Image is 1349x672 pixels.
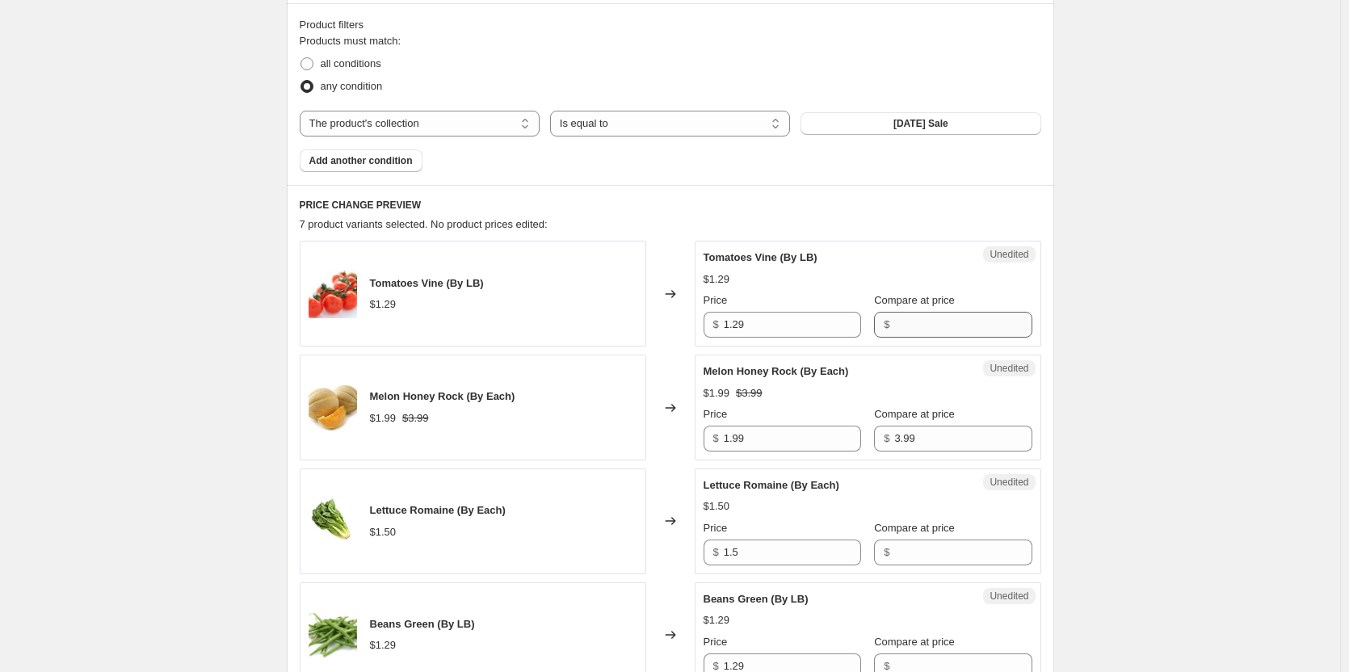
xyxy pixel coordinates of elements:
[321,57,381,69] span: all conditions
[309,611,357,659] img: GettyImages-1085061118_80x.jpg
[874,294,955,306] span: Compare at price
[736,385,763,401] strike: $3.99
[713,318,719,330] span: $
[370,410,397,426] div: $1.99
[300,149,422,172] button: Add another condition
[370,524,397,540] div: $1.50
[300,17,1041,33] div: Product filters
[893,117,948,130] span: [DATE] Sale
[704,636,728,648] span: Price
[704,408,728,420] span: Price
[370,390,515,402] span: Melon Honey Rock (By Each)
[370,637,397,653] div: $1.29
[713,432,719,444] span: $
[704,251,817,263] span: Tomatoes Vine (By LB)
[713,660,719,672] span: $
[713,546,719,558] span: $
[309,270,357,318] img: istockphoto-172642590-612x612_80x.jpg
[704,385,730,401] div: $1.99
[704,479,839,491] span: Lettuce Romaine (By Each)
[309,497,357,545] img: 005676_460x_2x_51f340e7-5de1-445a-832b-1b527ad49d39_80x.webp
[801,112,1040,135] button: Wednesday Sale
[300,218,548,230] span: 7 product variants selected. No product prices edited:
[300,199,1041,212] h6: PRICE CHANGE PREVIEW
[704,271,730,288] div: $1.29
[884,660,889,672] span: $
[370,504,506,516] span: Lettuce Romaine (By Each)
[874,522,955,534] span: Compare at price
[704,498,730,514] div: $1.50
[990,362,1028,375] span: Unedited
[990,248,1028,261] span: Unedited
[370,277,484,289] span: Tomatoes Vine (By LB)
[990,476,1028,489] span: Unedited
[704,294,728,306] span: Price
[874,408,955,420] span: Compare at price
[704,365,849,377] span: Melon Honey Rock (By Each)
[990,590,1028,603] span: Unedited
[704,612,730,628] div: $1.29
[884,318,889,330] span: $
[321,80,383,92] span: any condition
[874,636,955,648] span: Compare at price
[300,35,401,47] span: Products must match:
[370,618,475,630] span: Beans Green (By LB)
[884,432,889,444] span: $
[704,522,728,534] span: Price
[704,593,809,605] span: Beans Green (By LB)
[370,296,397,313] div: $1.29
[309,154,413,167] span: Add another condition
[309,384,357,432] img: Honey-Rock_80x.jpg
[402,410,429,426] strike: $3.99
[884,546,889,558] span: $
